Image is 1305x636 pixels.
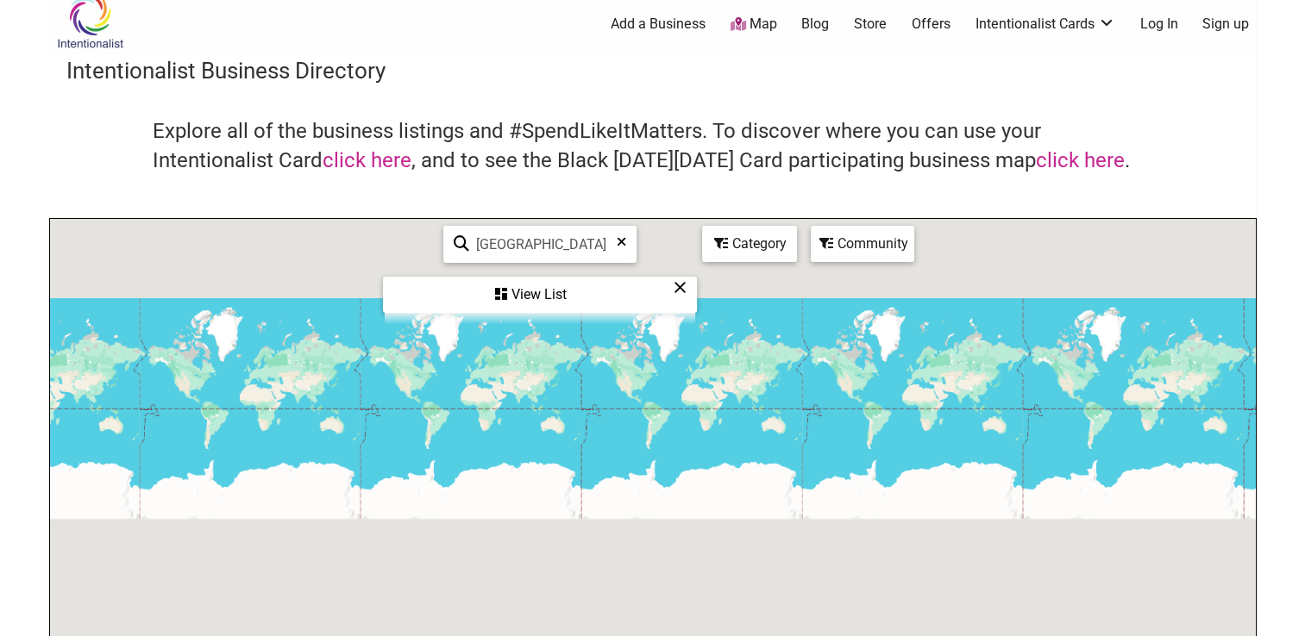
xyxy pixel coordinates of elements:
h4: Explore all of the business listings and #SpendLikeItMatters. To discover where you can use your ... [153,117,1153,175]
a: Map [730,15,776,34]
input: Type to find and filter... [469,228,625,261]
a: Blog [801,15,829,34]
a: Intentionalist Cards [976,15,1115,34]
div: See a list of the visible businesses [383,277,697,313]
a: click here [1036,148,1125,172]
div: View List [385,278,695,311]
a: Add a Business [611,15,706,34]
a: click here [323,148,411,172]
h3: Intentionalist Business Directory [66,55,1239,86]
div: Type to search and filter [443,226,637,263]
a: Offers [912,15,951,34]
a: Store [854,15,887,34]
div: Filter by Community [811,226,914,262]
a: Sign up [1202,15,1249,34]
div: Community [812,228,913,260]
div: Category [704,228,795,260]
div: Filter by category [702,226,797,262]
a: Log In [1139,15,1177,34]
